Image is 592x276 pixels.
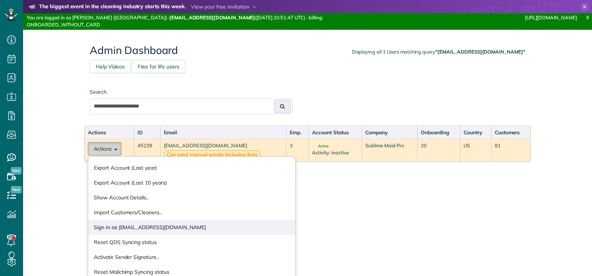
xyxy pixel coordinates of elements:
[137,129,157,136] div: ID
[312,129,359,136] div: Account Status
[88,160,295,175] a: Export Account (Last year)
[160,139,287,162] td: [EMAIL_ADDRESS][DOMAIN_NAME]
[169,15,255,20] strong: [EMAIL_ADDRESS][DOMAIN_NAME]
[132,60,185,73] a: Free for life users
[417,139,460,162] td: 20
[88,190,295,205] a: Show Account Details..
[90,45,525,56] h2: Admin Dashboard
[421,129,457,136] div: Onboarding
[23,13,394,29] div: You are logged in as [PERSON_NAME] ([GEOGRAPHIC_DATA]) · ([DATE] 20:51:47 UTC) · billing: ONBOARD...
[88,220,295,235] a: Sign In as [EMAIL_ADDRESS][DOMAIN_NAME]
[365,129,414,136] div: Company
[134,139,160,162] td: 45239
[312,144,328,148] span: Active
[464,129,488,136] div: Country
[90,88,293,96] label: Search
[164,150,261,159] strong: Can send manual emails including links
[286,139,309,162] td: 3
[90,60,131,73] a: Help Videos
[11,167,22,174] span: New
[435,49,525,55] strong: "[EMAIL_ADDRESS][DOMAIN_NAME]"
[290,129,305,136] div: Emp.
[460,139,491,162] td: US
[362,139,417,162] td: Sublime Maid Pro
[88,205,295,220] a: Import Customers/Cleaners..
[525,15,577,20] a: [URL][DOMAIN_NAME]
[583,13,592,22] a: X
[88,235,295,250] a: Reset QDS Syncing status
[312,149,359,156] div: Activity: inactive
[88,175,295,190] a: Export Account (Last 10 years)
[495,129,527,136] div: Customers
[88,250,295,264] a: Activate Sender Signature..
[491,139,531,162] td: 81
[352,48,525,55] div: Displaying all 1 Users matching query
[88,142,121,155] button: Actions
[39,3,186,11] strong: The biggest event in the cleaning industry starts this week.
[164,129,283,136] div: Email
[11,186,22,193] span: New
[88,129,131,136] div: Actions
